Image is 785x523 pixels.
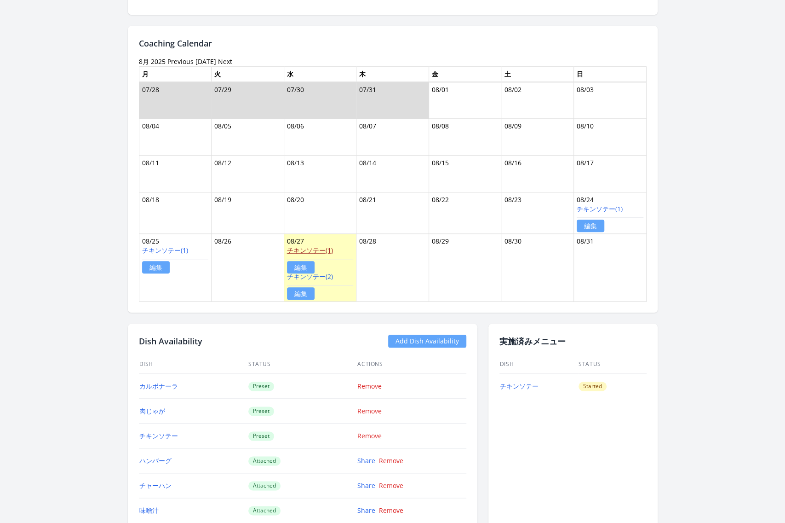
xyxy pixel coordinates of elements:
th: Actions [357,355,466,374]
a: カルボナーラ [139,382,178,390]
td: 08/31 [573,234,646,302]
h2: Dish Availability [139,335,202,348]
h2: 実施済みメニュー [499,335,647,348]
a: Share [357,456,375,465]
td: 08/08 [429,119,501,156]
td: 08/13 [284,156,356,192]
a: [DATE] [195,57,216,66]
a: 編集 [287,261,315,273]
a: Remove [357,431,382,440]
td: 08/29 [429,234,501,302]
a: Remove [379,481,403,490]
td: 07/28 [139,82,212,119]
span: Started [579,382,607,391]
td: 08/22 [429,192,501,234]
a: チキンソテー [500,382,539,390]
a: 肉じゃが [139,407,165,415]
th: 日 [573,66,646,82]
td: 08/16 [501,156,574,192]
span: Preset [248,382,274,391]
a: 味噌汁 [139,506,159,515]
a: 編集 [142,261,170,273]
a: ハンバーグ [139,456,172,465]
th: 月 [139,66,212,82]
a: Remove [379,456,403,465]
a: チャーハン [139,481,172,490]
a: Add Dish Availability [388,335,466,348]
td: 08/11 [139,156,212,192]
td: 08/20 [284,192,356,234]
td: 08/01 [429,82,501,119]
td: 08/28 [356,234,429,302]
a: チキンソテー(1) [142,246,188,255]
a: チキンソテー(2) [287,272,333,281]
th: 土 [501,66,574,82]
a: Remove [379,506,403,515]
a: Remove [357,407,382,415]
td: 08/05 [212,119,284,156]
span: Preset [248,431,274,441]
td: 08/19 [212,192,284,234]
td: 07/30 [284,82,356,119]
td: 08/06 [284,119,356,156]
td: 08/18 [139,192,212,234]
td: 08/07 [356,119,429,156]
td: 08/23 [501,192,574,234]
a: Share [357,506,375,515]
th: 火 [212,66,284,82]
td: 08/30 [501,234,574,302]
a: Remove [357,382,382,390]
td: 08/26 [212,234,284,302]
th: 金 [429,66,501,82]
td: 08/03 [573,82,646,119]
td: 08/27 [284,234,356,302]
td: 08/15 [429,156,501,192]
span: Attached [248,456,281,465]
td: 08/14 [356,156,429,192]
td: 08/04 [139,119,212,156]
td: 08/12 [212,156,284,192]
a: Share [357,481,375,490]
a: Next [218,57,232,66]
th: Status [248,355,357,374]
a: 編集 [577,220,604,232]
th: 水 [284,66,356,82]
td: 08/10 [573,119,646,156]
a: チキンソテー(1) [287,246,333,255]
a: チキンソテー [139,431,178,440]
span: Preset [248,407,274,416]
a: 編集 [287,287,315,300]
span: Attached [248,481,281,490]
td: 08/17 [573,156,646,192]
time: 8月 2025 [139,57,166,66]
h2: Coaching Calendar [139,37,647,50]
th: Dish [499,355,579,374]
td: 07/29 [212,82,284,119]
a: チキンソテー(1) [577,204,623,213]
td: 08/02 [501,82,574,119]
span: Attached [248,506,281,515]
td: 07/31 [356,82,429,119]
th: Dish [139,355,248,374]
td: 08/21 [356,192,429,234]
td: 08/09 [501,119,574,156]
th: 木 [356,66,429,82]
a: Previous [167,57,194,66]
td: 08/25 [139,234,212,302]
td: 08/24 [573,192,646,234]
th: Status [578,355,647,374]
